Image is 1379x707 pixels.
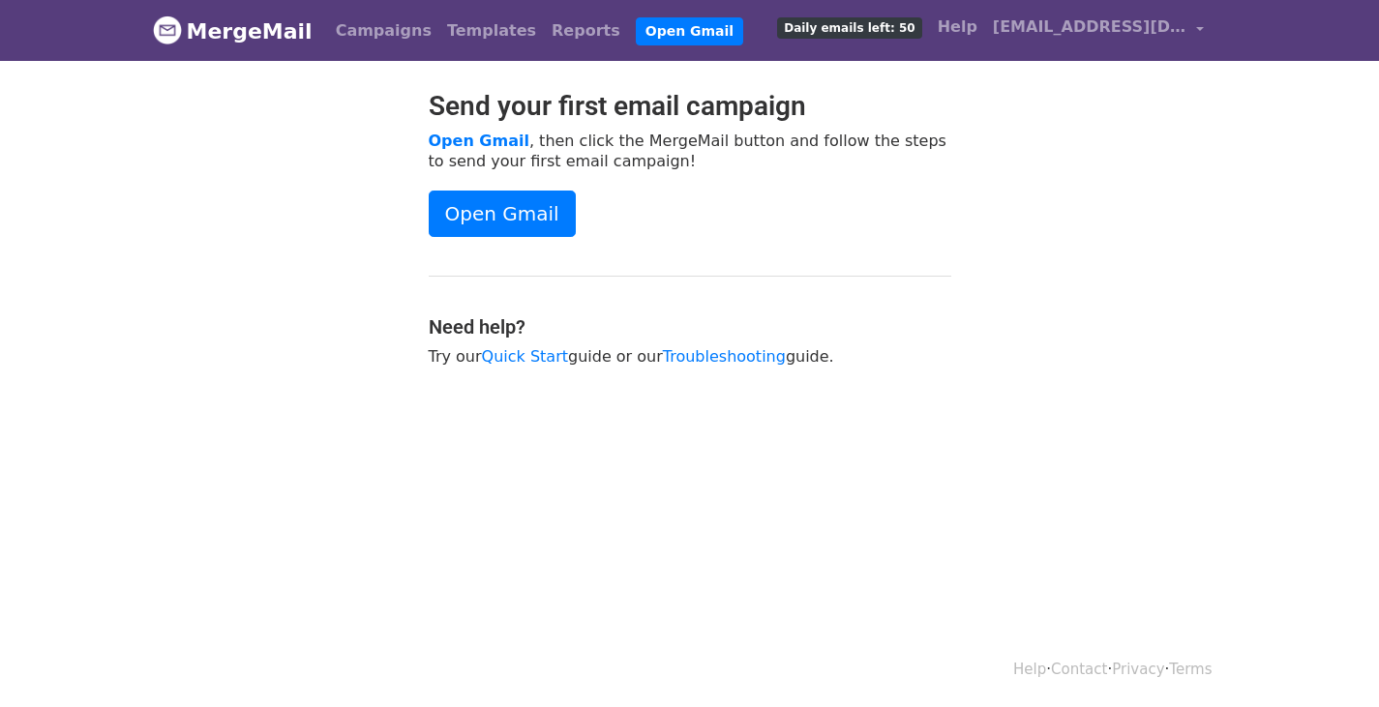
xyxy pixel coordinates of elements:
span: [EMAIL_ADDRESS][DOMAIN_NAME] [993,15,1186,39]
h4: Need help? [429,315,951,339]
h2: Send your first email campaign [429,90,951,123]
a: [EMAIL_ADDRESS][DOMAIN_NAME] [985,8,1212,53]
a: Reports [544,12,628,50]
a: Contact [1051,661,1107,678]
a: Terms [1169,661,1212,678]
img: MergeMail logo [153,15,182,44]
a: Privacy [1112,661,1164,678]
a: Open Gmail [429,132,529,150]
p: , then click the MergeMail button and follow the steps to send your first email campaign! [429,131,951,171]
a: Troubleshooting [663,347,786,366]
a: Campaigns [328,12,439,50]
a: MergeMail [153,11,313,51]
p: Try our guide or our guide. [429,346,951,367]
a: Open Gmail [429,191,576,237]
a: Daily emails left: 50 [769,8,929,46]
a: Templates [439,12,544,50]
a: Quick Start [482,347,568,366]
span: Daily emails left: 50 [777,17,921,39]
a: Open Gmail [636,17,743,45]
a: Help [1013,661,1046,678]
a: Help [930,8,985,46]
